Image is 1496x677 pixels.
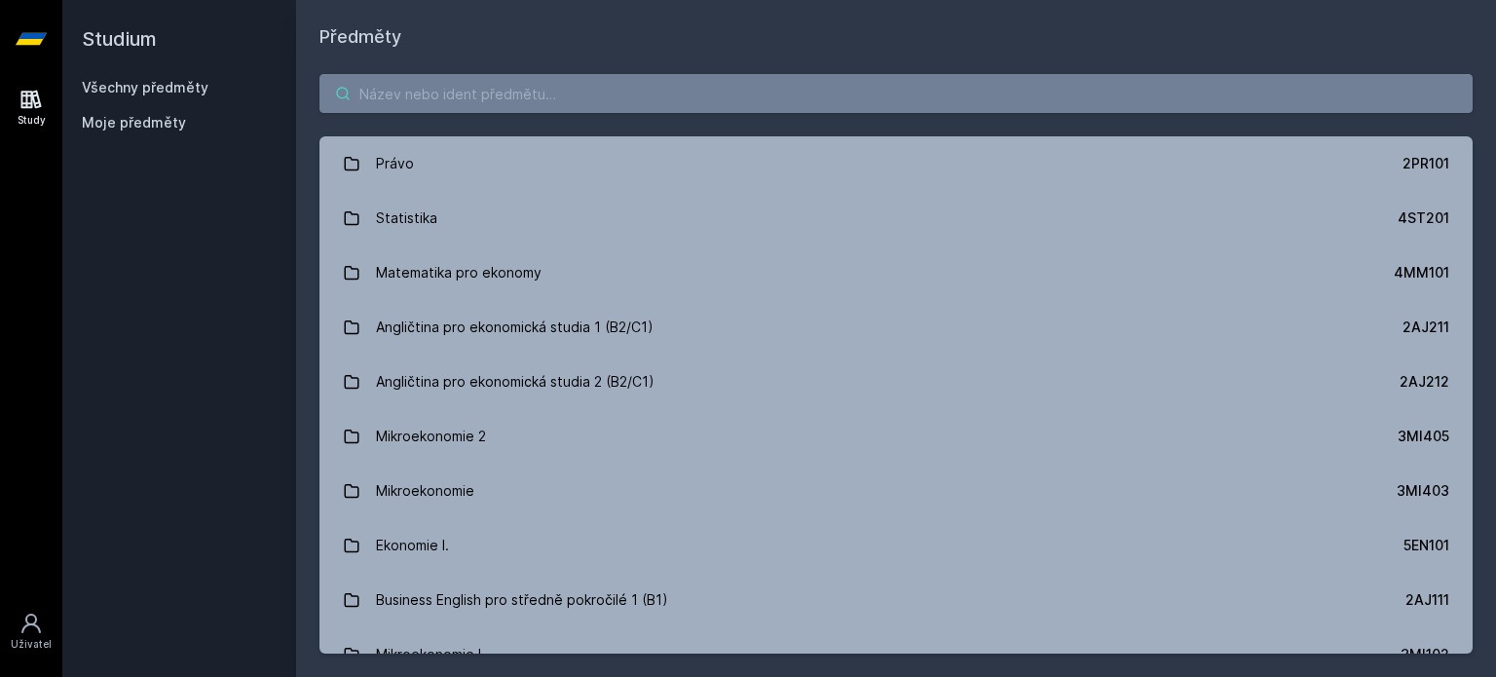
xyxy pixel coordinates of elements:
[1398,427,1449,446] div: 3MI405
[1400,372,1449,392] div: 2AJ212
[376,581,668,620] div: Business English pro středně pokročilé 1 (B1)
[376,308,654,347] div: Angličtina pro ekonomická studia 1 (B2/C1)
[319,464,1473,518] a: Mikroekonomie 3MI403
[319,355,1473,409] a: Angličtina pro ekonomická studia 2 (B2/C1) 2AJ212
[319,245,1473,300] a: Matematika pro ekonomy 4MM101
[319,300,1473,355] a: Angličtina pro ekonomická studia 1 (B2/C1) 2AJ211
[82,79,208,95] a: Všechny předměty
[376,199,437,238] div: Statistika
[18,113,46,128] div: Study
[82,113,186,132] span: Moje předměty
[376,471,474,510] div: Mikroekonomie
[319,573,1473,627] a: Business English pro středně pokročilé 1 (B1) 2AJ111
[1397,481,1449,501] div: 3MI403
[1403,536,1449,555] div: 5EN101
[376,144,414,183] div: Právo
[1402,318,1449,337] div: 2AJ211
[4,78,58,137] a: Study
[319,74,1473,113] input: Název nebo ident předmětu…
[376,362,654,401] div: Angličtina pro ekonomická studia 2 (B2/C1)
[376,253,542,292] div: Matematika pro ekonomy
[319,191,1473,245] a: Statistika 4ST201
[376,635,481,674] div: Mikroekonomie I
[1401,645,1449,664] div: 3MI102
[1402,154,1449,173] div: 2PR101
[1394,263,1449,282] div: 4MM101
[11,637,52,652] div: Uživatel
[376,526,449,565] div: Ekonomie I.
[319,23,1473,51] h1: Předměty
[319,136,1473,191] a: Právo 2PR101
[319,409,1473,464] a: Mikroekonomie 2 3MI405
[1405,590,1449,610] div: 2AJ111
[319,518,1473,573] a: Ekonomie I. 5EN101
[1398,208,1449,228] div: 4ST201
[376,417,486,456] div: Mikroekonomie 2
[4,602,58,661] a: Uživatel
